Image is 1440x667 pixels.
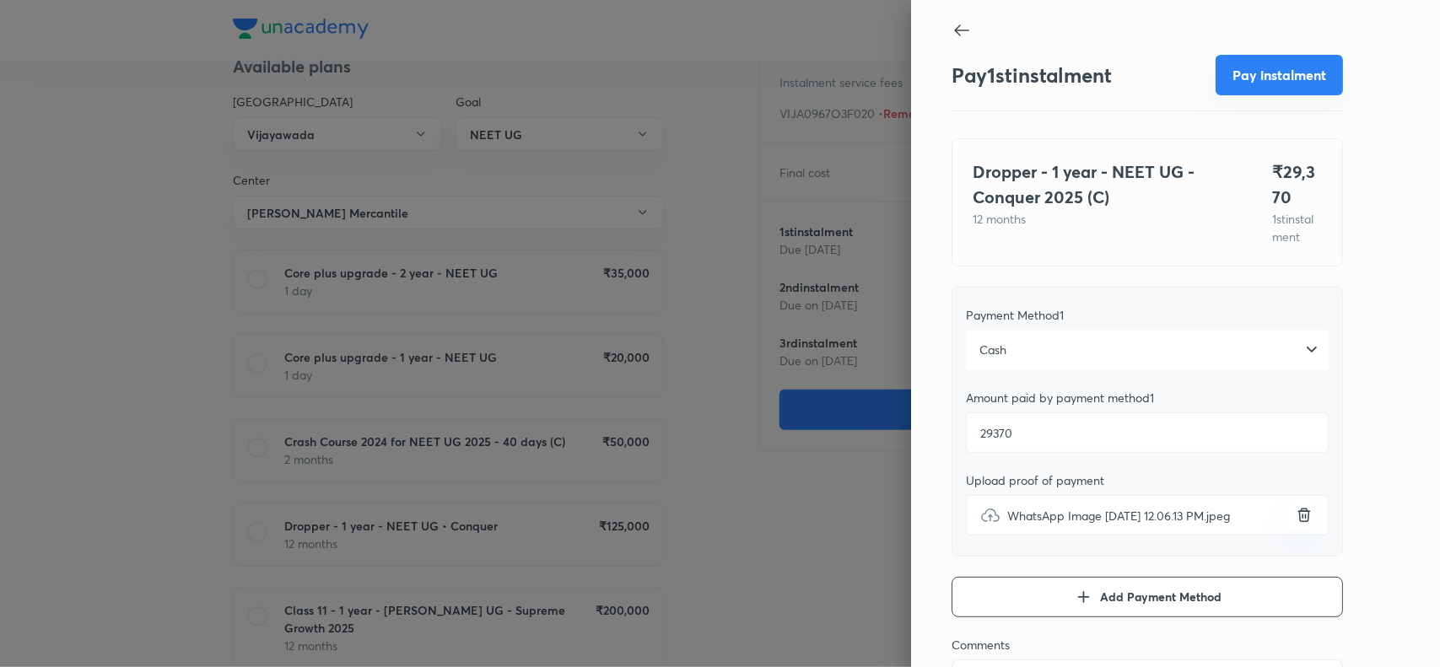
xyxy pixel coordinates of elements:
div: Upload proof of payment [966,473,1329,488]
input: Add amount [966,412,1329,453]
h4: Dropper - 1 year - NEET UG - Conquer 2025 (C) [973,159,1232,210]
span: Cash [979,342,1006,358]
p: 12 months [973,210,1232,228]
p: 1 st instalment [1272,210,1322,245]
div: Comments [952,637,1343,653]
span: WhatsApp Image [DATE] 12.06.13 PM.jpeg [1007,507,1230,524]
h4: ₹ 29,370 [1272,159,1322,210]
img: upload [980,505,1000,525]
button: Pay instalment [1216,55,1343,95]
h3: Pay 1 st instalment [952,63,1112,88]
button: uploadWhatsApp Image [DATE] 12.06.13 PM.jpeg [1287,502,1314,529]
div: Payment Method 1 [966,308,1329,323]
div: Amount paid by payment method 1 [966,390,1329,406]
button: Add Payment Method [952,577,1343,617]
span: Add Payment Method [1100,589,1222,605]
